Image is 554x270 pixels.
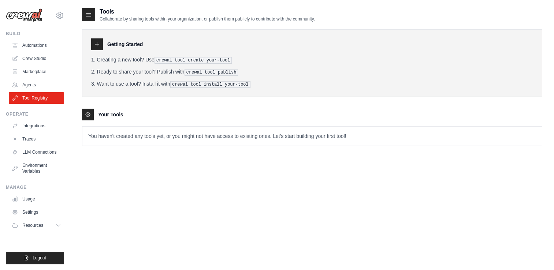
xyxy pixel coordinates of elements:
a: Integrations [9,120,64,132]
li: Ready to share your tool? Publish with [91,68,533,76]
p: You haven't created any tools yet, or you might not have access to existing ones. Let's start bui... [82,127,542,146]
p: Collaborate by sharing tools within your organization, or publish them publicly to contribute wit... [100,16,315,22]
li: Creating a new tool? Use [91,56,533,64]
pre: crewai tool install your-tool [170,81,250,88]
button: Resources [9,220,64,231]
a: LLM Connections [9,146,64,158]
h2: Tools [100,7,315,16]
a: Crew Studio [9,53,64,64]
img: Logo [6,8,42,22]
button: Logout [6,252,64,264]
a: Marketplace [9,66,64,78]
div: Build [6,31,64,37]
span: Logout [33,255,46,261]
a: Settings [9,206,64,218]
div: Manage [6,184,64,190]
a: Tool Registry [9,92,64,104]
div: Operate [6,111,64,117]
h3: Your Tools [98,111,123,118]
pre: crewai tool create your-tool [155,57,232,64]
pre: crewai tool publish [185,69,238,76]
li: Want to use a tool? Install it with [91,80,533,88]
span: Resources [22,222,43,228]
a: Traces [9,133,64,145]
a: Usage [9,193,64,205]
a: Automations [9,40,64,51]
a: Environment Variables [9,160,64,177]
a: Agents [9,79,64,91]
h3: Getting Started [107,41,143,48]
